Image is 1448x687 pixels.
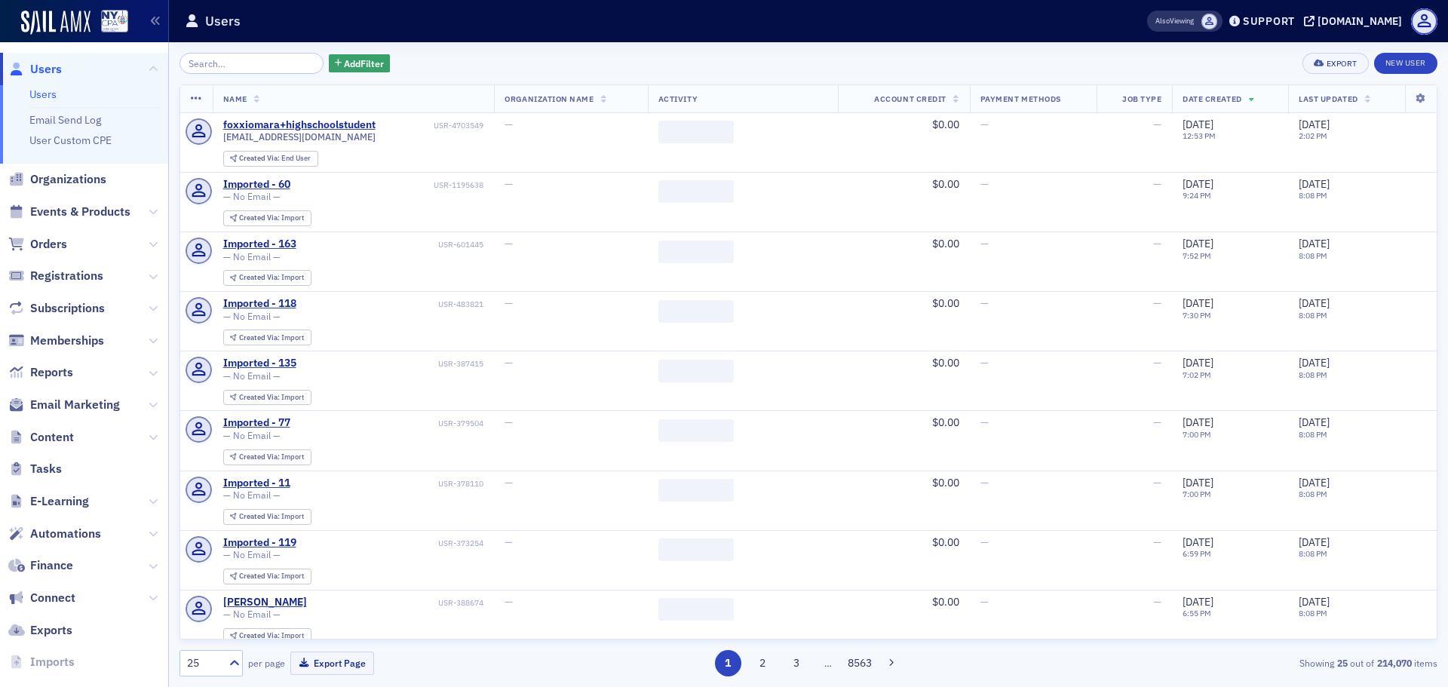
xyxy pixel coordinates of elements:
[1183,94,1241,104] span: Date Created
[1183,595,1213,609] span: [DATE]
[658,241,734,263] span: ‌
[8,333,104,349] a: Memberships
[378,121,483,130] div: USR-4703549
[1243,14,1295,28] div: Support
[239,153,281,163] span: Created Via :
[980,237,989,250] span: —
[1334,656,1350,670] strong: 25
[658,538,734,561] span: ‌
[658,419,734,442] span: ‌
[223,178,290,192] a: Imported - 60
[1183,296,1213,310] span: [DATE]
[1201,14,1217,29] span: Annette Grohman
[8,236,67,253] a: Orders
[30,461,62,477] span: Tasks
[239,213,281,222] span: Created Via :
[223,416,290,430] a: Imported - 77
[223,357,296,370] a: Imported - 135
[749,650,775,676] button: 2
[1155,16,1194,26] span: Viewing
[1299,190,1327,201] time: 8:08 PM
[101,10,128,33] img: SailAMX
[344,57,384,70] span: Add Filter
[932,476,959,489] span: $0.00
[1153,356,1161,370] span: —
[299,538,483,548] div: USR-373254
[715,650,741,676] button: 1
[658,94,698,104] span: Activity
[1183,237,1213,250] span: [DATE]
[30,171,106,188] span: Organizations
[30,364,73,381] span: Reports
[658,121,734,143] span: ‌
[223,94,247,104] span: Name
[1299,310,1327,320] time: 8:08 PM
[1299,535,1330,549] span: [DATE]
[505,535,513,549] span: —
[239,214,304,222] div: Import
[293,419,483,428] div: USR-379504
[1153,416,1161,429] span: —
[30,204,130,220] span: Events & Products
[29,113,101,127] a: Email Send Log
[1299,356,1330,370] span: [DATE]
[1153,595,1161,609] span: —
[239,452,281,462] span: Created Via :
[8,61,62,78] a: Users
[847,650,873,676] button: 8563
[1153,177,1161,191] span: —
[223,569,311,584] div: Created Via: Import
[505,237,513,250] span: —
[1299,177,1330,191] span: [DATE]
[223,311,281,322] span: — No Email —
[658,360,734,382] span: ‌
[1299,370,1327,380] time: 8:08 PM
[223,430,281,441] span: — No Email —
[239,513,304,521] div: Import
[1153,535,1161,549] span: —
[1122,94,1161,104] span: Job Type
[980,476,989,489] span: —
[223,118,376,132] div: foxxiomara+highschoolstudent
[8,397,120,413] a: Email Marketing
[1374,53,1437,74] a: New User
[29,87,57,101] a: Users
[239,272,281,282] span: Created Via :
[8,622,72,639] a: Exports
[932,296,959,310] span: $0.00
[1183,548,1211,559] time: 6:59 PM
[1183,310,1211,320] time: 7:30 PM
[223,297,296,311] a: Imported - 118
[8,171,106,188] a: Organizations
[932,237,959,250] span: $0.00
[293,479,483,489] div: USR-378110
[8,300,105,317] a: Subscriptions
[223,390,311,406] div: Created Via: Import
[223,596,307,609] div: [PERSON_NAME]
[30,526,101,542] span: Automations
[248,656,285,670] label: per page
[223,609,281,620] span: — No Email —
[505,177,513,191] span: —
[1183,608,1211,618] time: 6:55 PM
[980,416,989,429] span: —
[8,204,130,220] a: Events & Products
[8,526,101,542] a: Automations
[223,191,281,202] span: — No Email —
[1302,53,1368,74] button: Export
[505,356,513,370] span: —
[932,595,959,609] span: $0.00
[223,151,318,167] div: Created Via: End User
[980,595,989,609] span: —
[818,656,839,670] span: …
[1183,416,1213,429] span: [DATE]
[30,557,73,574] span: Finance
[1299,416,1330,429] span: [DATE]
[1153,237,1161,250] span: —
[30,622,72,639] span: Exports
[223,131,376,143] span: [EMAIL_ADDRESS][DOMAIN_NAME]
[932,356,959,370] span: $0.00
[980,118,989,131] span: —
